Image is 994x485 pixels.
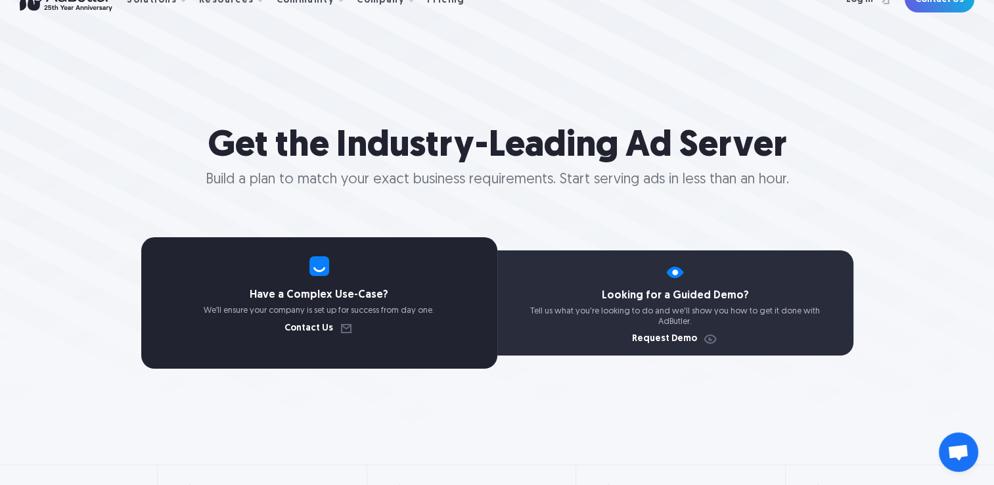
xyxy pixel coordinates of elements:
p: We’ll ensure your company is set up for success from day one. [141,306,497,316]
a: Open chat [939,432,978,472]
a: Request Demo [632,335,718,344]
h4: Have a Complex Use-Case? [141,290,497,300]
p: Tell us what you're looking to do and we'll show you how to get it done with AdButler. [497,306,853,327]
a: Contact Us [284,324,354,333]
h4: Looking for a Guided Demo? [497,290,853,301]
